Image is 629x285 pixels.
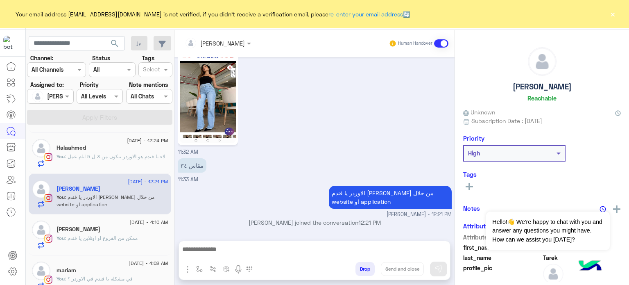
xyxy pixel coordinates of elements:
h5: Halaahmed [57,144,86,151]
p: 1/9/2025, 11:33 AM [178,158,206,173]
span: ممكن من الفروع او اونلاين يا فندم [65,235,138,241]
img: Instagram [44,235,52,243]
span: 12:21 PM [358,219,381,226]
h6: Attributes [463,222,492,230]
span: [DATE] - 4:10 AM [130,219,168,226]
img: add [613,205,620,213]
label: Note mentions [129,80,168,89]
img: hulul-logo.png [576,252,604,281]
span: profile_pic [463,264,541,283]
span: You [57,194,65,200]
button: search [105,36,125,54]
p: 1/9/2025, 12:21 PM [329,186,452,209]
span: search [110,39,120,48]
img: Instagram [44,153,52,161]
img: create order [223,266,230,272]
small: Human Handover [398,40,432,47]
h5: Habiba Mohamed [57,226,100,233]
span: Unknown [463,108,495,116]
span: لاء يا فندم هو الاوردر بيكون من 3 ل 5 ايام عمل [65,153,165,160]
button: create order [220,262,233,276]
img: defaultAdmin.png [543,264,563,284]
img: 919860931428189 [3,36,18,50]
p: [PERSON_NAME] joined the conversation [178,218,452,227]
span: Attribute Name [463,233,541,242]
div: Select [142,65,160,75]
span: 11:33 AM [178,176,198,182]
img: defaultAdmin.png [32,139,50,157]
h6: Priority [463,135,484,142]
h5: Lolo Tarek [57,185,100,192]
h6: Notes [463,205,480,212]
span: [DATE] - 12:24 PM [127,137,168,144]
img: Instagram [44,276,52,284]
span: 11:32 AM [178,149,198,155]
img: Trigger scenario [210,266,216,272]
img: send voice note [233,264,243,274]
button: Send and close [381,262,424,276]
span: Subscription Date : [DATE] [471,116,542,125]
img: Instagram [44,194,52,202]
span: Your email address [EMAIL_ADDRESS][DOMAIN_NAME] is not verified, if you didn't receive a verifica... [16,10,410,18]
img: defaultAdmin.png [32,262,50,280]
a: re-enter your email address [328,11,403,18]
button: Trigger scenario [206,262,220,276]
img: select flow [196,266,203,272]
label: Channel: [30,54,53,62]
h5: mariam [57,267,76,274]
img: defaultAdmin.png [32,221,50,239]
img: defaultAdmin.png [32,91,43,102]
span: You [57,276,65,282]
button: × [609,10,617,18]
span: last_name [463,253,541,262]
button: Drop [355,262,375,276]
span: Tarek [543,253,621,262]
span: first_name [463,243,541,252]
img: defaultAdmin.png [528,48,556,75]
span: You [57,235,65,241]
img: send message [434,265,443,273]
span: [DATE] - 12:21 PM [128,178,168,185]
h6: Tags [463,171,621,178]
button: select flow [193,262,206,276]
span: في مشكله يا فندم في الاوردر ؟ [65,276,133,282]
span: الاوردر يا فندم بيكونن من خلال website او application [57,194,154,207]
label: Priority [80,80,99,89]
img: defaultAdmin.png [32,180,50,198]
label: Status [92,54,110,62]
label: Assigned to: [30,80,64,89]
h6: Reachable [527,94,557,102]
img: make a call [246,266,253,273]
span: [DATE] - 4:02 AM [129,260,168,267]
button: Apply Filters [27,110,172,125]
span: Hello!👋 We're happy to chat with you and answer any questions you might have. How can we assist y... [486,212,609,250]
span: [PERSON_NAME] - 12:21 PM [387,211,452,219]
span: You [57,153,65,160]
h5: [PERSON_NAME] [513,82,572,91]
label: Tags [142,54,154,62]
img: send attachment [183,264,192,274]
